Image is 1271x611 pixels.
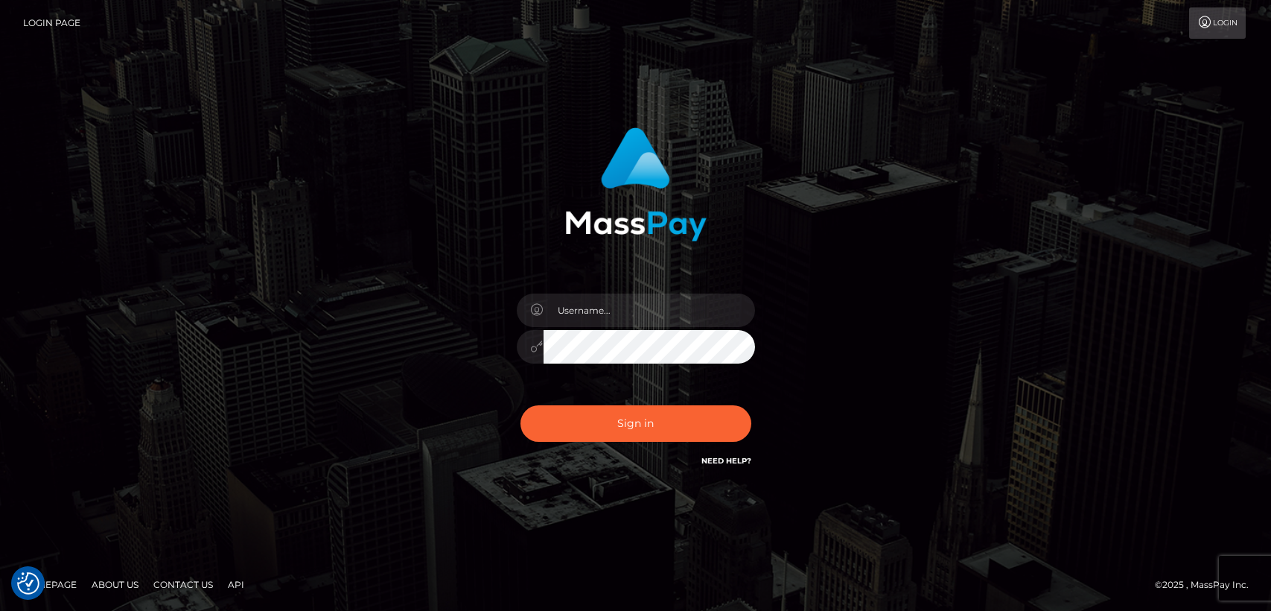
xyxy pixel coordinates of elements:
a: Homepage [16,573,83,596]
img: MassPay Login [565,127,707,241]
a: Contact Us [147,573,219,596]
a: Login Page [23,7,80,39]
button: Consent Preferences [17,572,39,595]
input: Username... [544,294,755,327]
a: API [222,573,250,596]
div: © 2025 , MassPay Inc. [1155,577,1260,593]
a: Need Help? [701,456,751,466]
a: Login [1189,7,1246,39]
a: About Us [86,573,144,596]
img: Revisit consent button [17,572,39,595]
button: Sign in [520,405,751,442]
